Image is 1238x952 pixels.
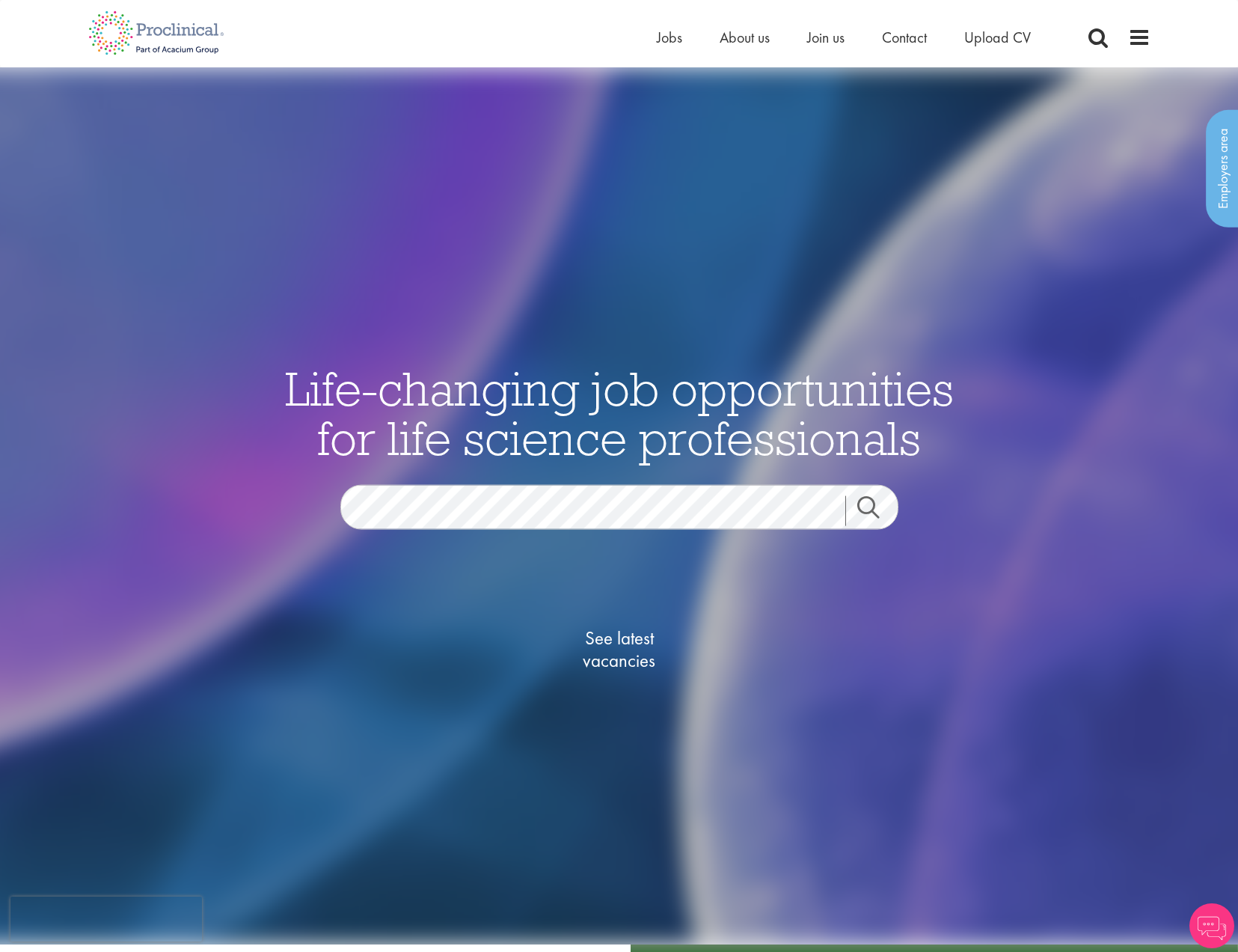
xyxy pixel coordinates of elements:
a: See latestvacancies [545,567,694,731]
span: Life-changing job opportunities for life science professionals [285,358,954,467]
img: Chatbot [1189,903,1234,948]
a: Upload CV [964,28,1031,47]
span: See latest vacancies [545,626,694,671]
a: Job search submit button [845,495,910,525]
a: About us [720,28,770,47]
a: Join us [807,28,845,47]
a: Contact [882,28,927,47]
a: Jobs [657,28,682,47]
iframe: reCAPTCHA [10,897,202,942]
